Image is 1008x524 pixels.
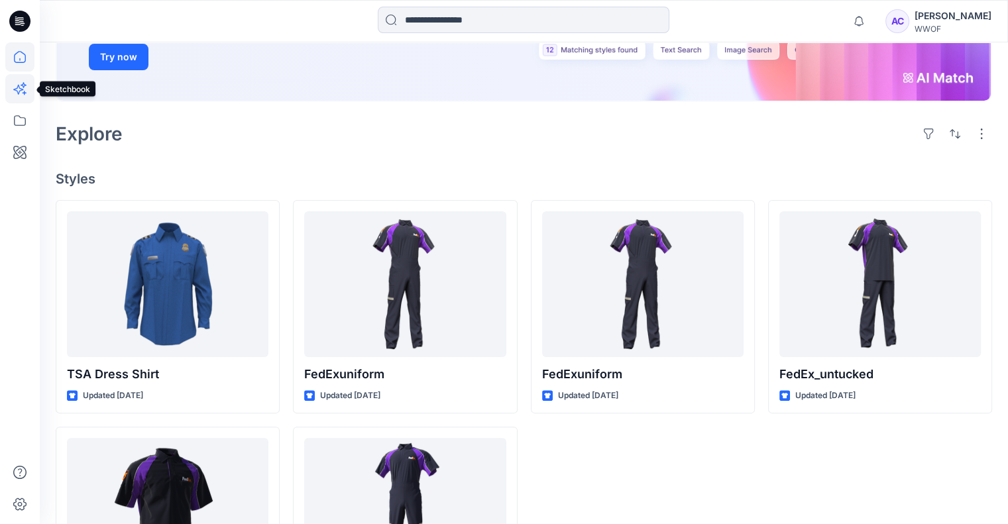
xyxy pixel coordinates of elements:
[304,365,506,384] p: FedExuniform
[56,123,123,144] h2: Explore
[779,211,981,357] a: FedEx_untucked
[542,365,744,384] p: FedExuniform
[915,24,991,34] div: WWOF
[67,211,268,357] a: TSA Dress Shirt
[915,8,991,24] div: [PERSON_NAME]
[779,365,981,384] p: FedEx_untucked
[67,365,268,384] p: TSA Dress Shirt
[320,389,380,403] p: Updated [DATE]
[885,9,909,33] div: AC
[83,389,143,403] p: Updated [DATE]
[304,211,506,357] a: FedExuniform
[542,211,744,357] a: FedExuniform
[558,389,618,403] p: Updated [DATE]
[56,171,992,187] h4: Styles
[89,44,148,70] button: Try now
[795,389,856,403] p: Updated [DATE]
